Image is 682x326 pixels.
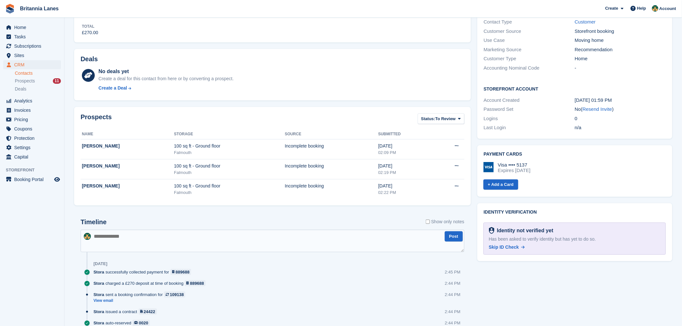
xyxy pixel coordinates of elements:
[637,5,646,12] span: Help
[174,189,285,196] div: Falmouth
[3,152,61,161] a: menu
[99,85,234,91] a: Create a Deal
[164,292,185,298] a: 109138
[93,292,189,298] div: sent a booking confirmation for
[426,218,430,225] input: Show only notes
[484,18,575,26] div: Contact Type
[575,124,666,131] div: n/a
[14,106,53,115] span: Invoices
[81,55,98,63] h2: Deals
[174,129,285,139] th: Storage
[483,179,518,190] a: + Add a Card
[285,163,378,169] div: Incomplete booking
[285,143,378,149] div: Incomplete booking
[99,75,234,82] div: Create a deal for this contact from here or by converting a prospect.
[82,29,98,36] div: £270.00
[93,280,104,286] span: Stora
[3,124,61,133] a: menu
[132,320,150,326] a: 0020
[81,129,174,139] th: Name
[575,28,666,35] div: Storefront booking
[93,269,194,275] div: successfully collected payment for
[17,3,61,14] a: Britannia Lanes
[605,5,618,12] span: Create
[285,183,378,189] div: Incomplete booking
[93,292,104,298] span: Stora
[489,227,494,234] img: Identity Verification Ready
[575,115,666,122] div: 0
[14,42,53,51] span: Subscriptions
[185,280,206,286] a: 889688
[93,320,104,326] span: Stora
[445,269,460,275] div: 2:45 PM
[170,269,191,275] a: 889688
[93,280,209,286] div: charged a £270 deposit at time of booking
[139,320,148,326] div: 0020
[81,218,107,226] h2: Timeline
[6,167,64,173] span: Storefront
[170,292,184,298] div: 109138
[575,19,596,24] a: Customer
[139,309,157,315] a: 24422
[285,129,378,139] th: Source
[378,183,432,189] div: [DATE]
[174,143,285,149] div: 100 sq ft - Ground floor
[99,68,234,75] div: No deals yet
[3,32,61,41] a: menu
[484,106,575,113] div: Password Set
[14,143,53,152] span: Settings
[484,115,575,122] div: Logins
[82,163,174,169] div: [PERSON_NAME]
[15,78,61,84] a: Prospects 11
[14,152,53,161] span: Capital
[575,37,666,44] div: Moving home
[3,42,61,51] a: menu
[583,106,612,112] a: Resend Invite
[484,46,575,53] div: Marketing Source
[489,236,660,243] div: Has been asked to verify identity but has yet to do so.
[93,269,104,275] span: Stora
[3,143,61,152] a: menu
[93,309,104,315] span: Stora
[426,218,464,225] label: Show only notes
[174,163,285,169] div: 100 sq ft - Ground floor
[575,106,666,113] div: No
[378,143,432,149] div: [DATE]
[3,60,61,69] a: menu
[93,261,107,266] div: [DATE]
[418,113,464,124] button: Status: To Review
[484,124,575,131] div: Last Login
[575,46,666,53] div: Recommendation
[494,227,553,235] div: Identity not verified yet
[15,86,61,92] a: Deals
[14,175,53,184] span: Booking Portal
[190,280,204,286] div: 889688
[15,86,26,92] span: Deals
[581,106,614,112] span: ( )
[14,60,53,69] span: CRM
[3,115,61,124] a: menu
[378,149,432,156] div: 02:09 PM
[3,175,61,184] a: menu
[14,96,53,105] span: Analytics
[435,116,456,122] span: To Review
[652,5,658,12] img: Nathan Kellow
[99,85,127,91] div: Create a Deal
[484,97,575,104] div: Account Created
[421,116,435,122] span: Status:
[3,23,61,32] a: menu
[484,64,575,72] div: Accounting Nominal Code
[445,309,460,315] div: 2:44 PM
[378,163,432,169] div: [DATE]
[81,113,112,125] h2: Prospects
[378,129,432,139] th: Submitted
[84,233,91,240] img: Nathan Kellow
[498,168,531,173] div: Expires [DATE]
[3,51,61,60] a: menu
[53,176,61,183] a: Preview store
[484,28,575,35] div: Customer Source
[93,320,153,326] div: auto-reserved
[53,78,61,84] div: 11
[14,115,53,124] span: Pricing
[14,134,53,143] span: Protection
